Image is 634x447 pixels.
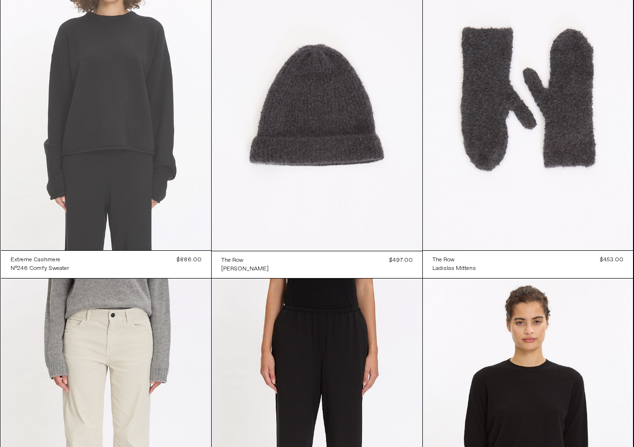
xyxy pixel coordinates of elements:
div: N°246 Comfy Sweater [11,265,69,273]
a: Extreme Cashmere [11,256,69,264]
a: [PERSON_NAME] [221,265,269,273]
div: $497.00 [389,256,413,265]
a: N°246 Comfy Sweater [11,264,69,273]
div: $886.00 [177,256,202,264]
div: $453.00 [600,256,623,264]
a: The Row [221,256,269,265]
div: The Row [221,257,243,265]
a: The Row [432,256,476,264]
div: Extreme Cashmere [11,256,60,264]
div: The Row [432,256,454,264]
div: Ladislas Mittens [432,265,476,273]
a: Ladislas Mittens [432,264,476,273]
